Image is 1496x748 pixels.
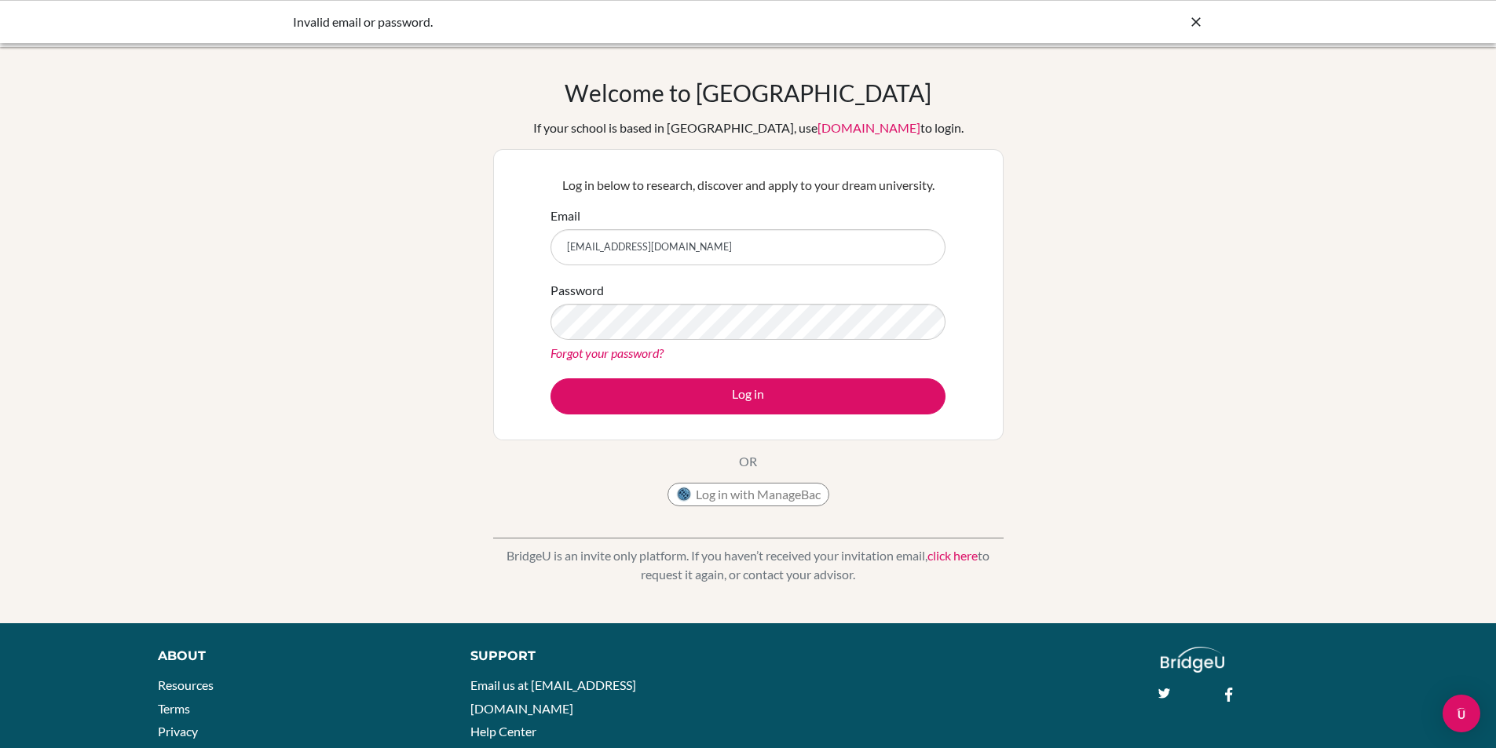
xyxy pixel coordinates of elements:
[1161,647,1224,673] img: logo_white@2x-f4f0deed5e89b7ecb1c2cc34c3e3d731f90f0f143d5ea2071677605dd97b5244.png
[470,677,636,716] a: Email us at [EMAIL_ADDRESS][DOMAIN_NAME]
[293,13,968,31] div: Invalid email or password.
[158,701,190,716] a: Terms
[158,647,435,666] div: About
[470,724,536,739] a: Help Center
[1443,695,1480,732] div: Open Intercom Messenger
[668,483,829,506] button: Log in with ManageBac
[817,120,920,135] a: [DOMAIN_NAME]
[533,119,964,137] div: If your school is based in [GEOGRAPHIC_DATA], use to login.
[158,677,214,692] a: Resources
[550,378,946,414] button: Log in
[550,345,664,360] a: Forgot your password?
[550,206,580,225] label: Email
[158,724,198,739] a: Privacy
[927,548,978,563] a: click here
[565,78,931,107] h1: Welcome to [GEOGRAPHIC_DATA]
[493,546,1004,584] p: BridgeU is an invite only platform. If you haven’t received your invitation email, to request it ...
[739,452,757,471] p: OR
[470,647,730,666] div: Support
[550,281,604,300] label: Password
[550,176,946,195] p: Log in below to research, discover and apply to your dream university.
